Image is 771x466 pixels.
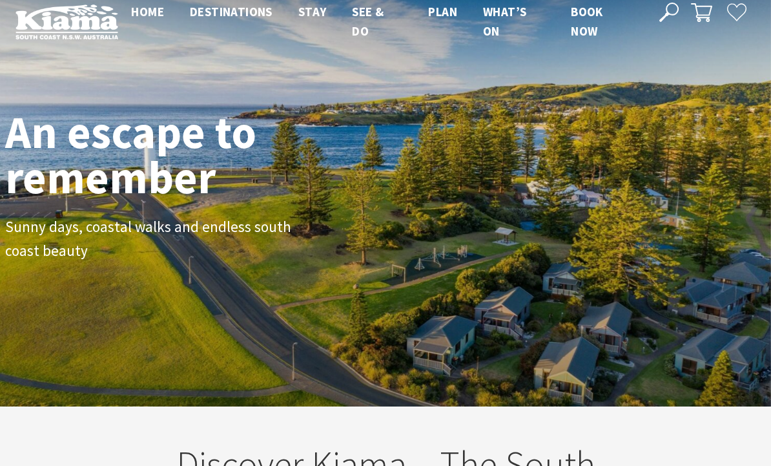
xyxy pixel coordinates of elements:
h1: An escape to remember [5,110,360,200]
span: Destinations [190,4,272,19]
img: Kiama Logo [15,4,118,39]
span: Book now [571,4,603,39]
span: See & Do [352,4,384,39]
span: Stay [298,4,327,19]
p: Sunny days, coastal walks and endless south coast beauty [5,215,296,262]
span: What’s On [483,4,526,39]
span: Plan [428,4,457,19]
span: Home [131,4,164,19]
nav: Main Menu [118,2,644,41]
